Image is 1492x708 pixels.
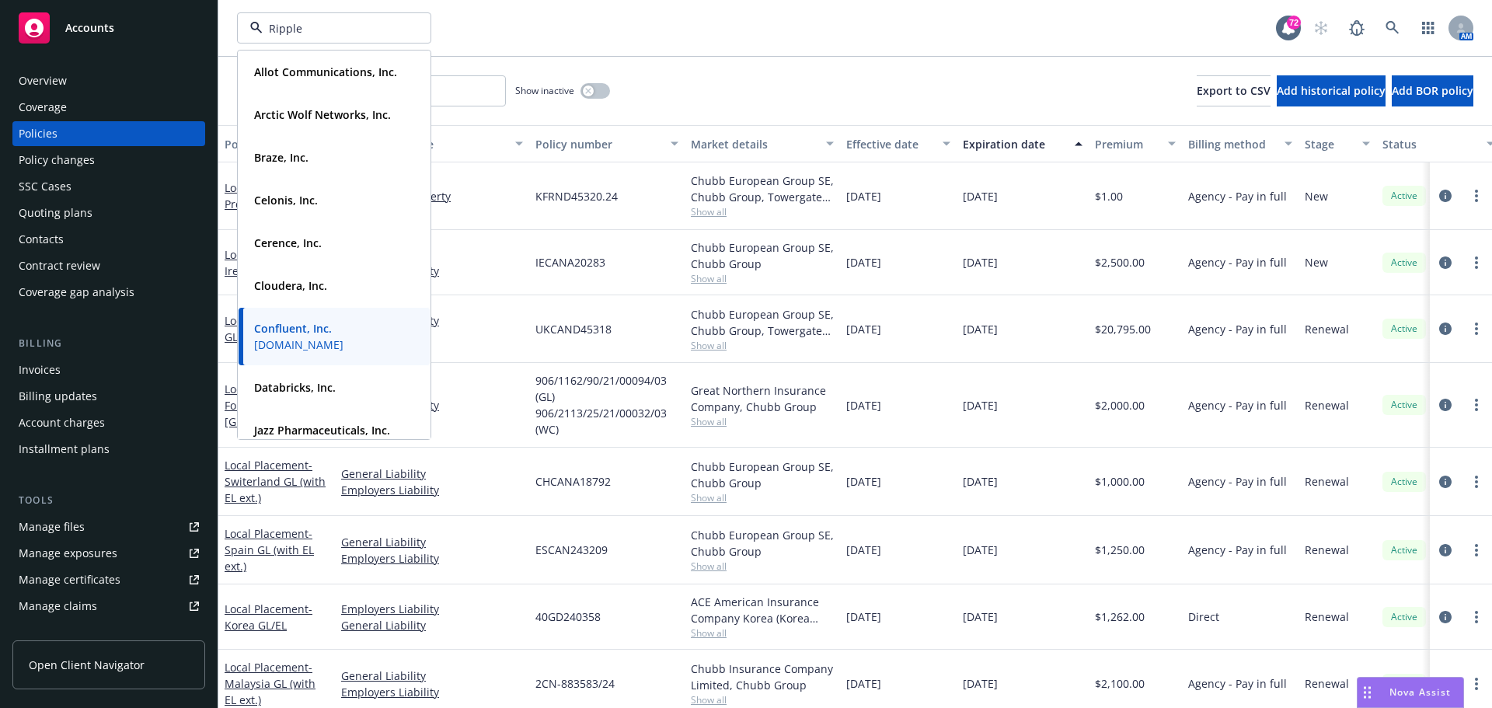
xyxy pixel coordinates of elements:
[12,253,205,278] a: Contract review
[19,357,61,382] div: Invoices
[691,272,834,285] span: Show all
[1467,675,1486,693] a: more
[12,336,205,351] div: Billing
[957,125,1089,162] button: Expiration date
[846,136,933,152] div: Effective date
[1389,610,1420,624] span: Active
[1287,16,1301,30] div: 72
[691,382,834,415] div: Great Northern Insurance Company, Chubb Group
[1305,397,1349,413] span: Renewal
[19,384,97,409] div: Billing updates
[1188,675,1287,692] span: Agency - Pay in full
[846,321,881,337] span: [DATE]
[341,246,523,263] a: General Liability
[65,22,114,34] span: Accounts
[1182,125,1299,162] button: Billing method
[12,437,205,462] a: Installment plans
[225,526,314,574] span: - Spain GL (with EL ext.)
[535,188,618,204] span: KFRND45320.24
[254,235,322,250] strong: Cerence, Inc.
[691,306,834,339] div: Chubb European Group SE, Chubb Group, Towergate Insurance Brokers
[1389,189,1420,203] span: Active
[1188,609,1219,625] span: Direct
[691,661,834,693] div: Chubb Insurance Company Limited, Chubb Group
[1389,543,1420,557] span: Active
[12,594,205,619] a: Manage claims
[1188,321,1287,337] span: Agency - Pay in full
[1089,125,1182,162] button: Premium
[1095,675,1145,692] span: $2,100.00
[225,602,312,633] span: - Korea GL/EL
[12,620,205,645] a: Manage BORs
[1197,83,1271,98] span: Export to CSV
[19,410,105,435] div: Account charges
[12,493,205,508] div: Tools
[341,482,523,498] a: Employers Liability
[1277,83,1386,98] span: Add historical policy
[19,620,92,645] div: Manage BORs
[19,594,97,619] div: Manage claims
[846,542,881,558] span: [DATE]
[12,68,205,93] a: Overview
[341,397,523,413] a: Employers Liability
[1095,473,1145,490] span: $1,000.00
[263,20,399,37] input: Filter by keyword
[846,188,881,204] span: [DATE]
[1467,396,1486,414] a: more
[19,227,64,252] div: Contacts
[225,458,326,505] span: - Switerland GL (with EL ext.)
[341,413,523,430] a: 1 more
[225,313,327,344] span: - UK GL & EL
[846,397,881,413] span: [DATE]
[535,136,661,152] div: Policy number
[1095,136,1159,152] div: Premium
[1305,321,1349,337] span: Renewal
[12,541,205,566] a: Manage exposures
[225,526,314,574] a: Local Placement
[535,675,615,692] span: 2CN-883583/24
[1188,397,1287,413] span: Agency - Pay in full
[341,684,523,700] a: Employers Liability
[963,542,998,558] span: [DATE]
[341,188,523,204] a: Commercial Property
[1436,396,1455,414] a: circleInformation
[341,466,523,482] a: General Liability
[341,534,523,550] a: General Liability
[225,247,312,278] a: Local Placement
[12,227,205,252] a: Contacts
[691,693,834,706] span: Show all
[1436,675,1455,693] a: circleInformation
[225,313,327,344] a: Local Placement
[218,125,335,162] button: Policy details
[19,437,110,462] div: Installment plans
[12,148,205,173] a: Policy changes
[846,675,881,692] span: [DATE]
[254,321,332,336] strong: Confluent, Inc.
[963,675,998,692] span: [DATE]
[535,609,601,625] span: 40GD240358
[1299,125,1376,162] button: Stage
[691,626,834,640] span: Show all
[1436,253,1455,272] a: circleInformation
[529,125,685,162] button: Policy number
[1436,473,1455,491] a: circleInformation
[225,660,315,707] a: Local Placement
[1197,75,1271,106] button: Export to CSV
[225,602,312,633] a: Local Placement
[254,278,327,293] strong: Cloudera, Inc.
[1467,253,1486,272] a: more
[341,668,523,684] a: General Liability
[1436,319,1455,338] a: circleInformation
[12,174,205,199] a: SSC Cases
[29,657,145,673] span: Open Client Navigator
[1467,187,1486,205] a: more
[1305,542,1349,558] span: Renewal
[1095,321,1151,337] span: $20,795.00
[225,382,322,445] a: Local Placement
[535,321,612,337] span: UKCAND45318
[12,384,205,409] a: Billing updates
[1382,136,1477,152] div: Status
[19,567,120,592] div: Manage certificates
[19,541,117,566] div: Manage exposures
[1305,188,1328,204] span: New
